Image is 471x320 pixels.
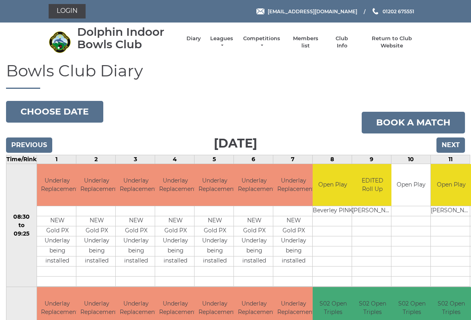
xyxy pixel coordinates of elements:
[76,155,116,164] td: 2
[37,164,78,206] td: Underlay Replacement
[234,164,274,206] td: Underlay Replacement
[195,226,235,236] td: Gold PX
[6,101,103,123] button: Choose date
[76,164,117,206] td: Underlay Replacement
[273,216,314,226] td: NEW
[313,155,352,164] td: 8
[77,26,178,51] div: Dolphin Indoor Bowls Club
[352,206,393,216] td: [PERSON_NAME]
[436,137,465,153] input: Next
[49,31,71,53] img: Dolphin Indoor Bowls Club
[6,155,37,164] td: Time/Rink
[273,226,314,236] td: Gold PX
[76,236,117,246] td: Underlay
[49,4,86,18] a: Login
[371,8,414,15] a: Phone us 01202 675551
[234,246,274,256] td: being
[116,256,156,267] td: installed
[76,226,117,236] td: Gold PX
[330,35,354,49] a: Club Info
[352,155,391,164] td: 9
[195,256,235,267] td: installed
[37,226,78,236] td: Gold PX
[37,216,78,226] td: NEW
[289,35,322,49] a: Members list
[155,164,196,206] td: Underlay Replacement
[234,216,274,226] td: NEW
[209,35,234,49] a: Leagues
[362,112,465,133] a: Book a match
[155,226,196,236] td: Gold PX
[186,35,201,42] a: Diary
[313,206,353,216] td: Beverley PINK
[313,164,353,206] td: Open Play
[431,155,470,164] td: 11
[256,8,264,14] img: Email
[37,256,78,267] td: installed
[6,164,37,287] td: 08:30 to 09:25
[273,256,314,267] td: installed
[116,216,156,226] td: NEW
[242,35,281,49] a: Competitions
[273,155,313,164] td: 7
[268,8,357,14] span: [EMAIL_ADDRESS][DOMAIN_NAME]
[234,155,273,164] td: 6
[362,35,422,49] a: Return to Club Website
[195,246,235,256] td: being
[116,236,156,246] td: Underlay
[116,246,156,256] td: being
[155,236,196,246] td: Underlay
[76,216,117,226] td: NEW
[273,246,314,256] td: being
[76,256,117,267] td: installed
[273,164,314,206] td: Underlay Replacement
[155,256,196,267] td: installed
[76,246,117,256] td: being
[195,164,235,206] td: Underlay Replacement
[234,256,274,267] td: installed
[116,155,155,164] td: 3
[373,8,378,14] img: Phone us
[195,236,235,246] td: Underlay
[234,226,274,236] td: Gold PX
[6,137,52,153] input: Previous
[391,164,430,206] td: Open Play
[234,236,274,246] td: Underlay
[6,62,465,89] h1: Bowls Club Diary
[195,155,234,164] td: 5
[155,216,196,226] td: NEW
[273,236,314,246] td: Underlay
[37,236,78,246] td: Underlay
[155,246,196,256] td: being
[116,164,156,206] td: Underlay Replacement
[391,155,431,164] td: 10
[155,155,195,164] td: 4
[116,226,156,236] td: Gold PX
[195,216,235,226] td: NEW
[37,246,78,256] td: being
[352,164,393,206] td: EDITED Roll Up
[37,155,76,164] td: 1
[256,8,357,15] a: Email [EMAIL_ADDRESS][DOMAIN_NAME]
[383,8,414,14] span: 01202 675551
